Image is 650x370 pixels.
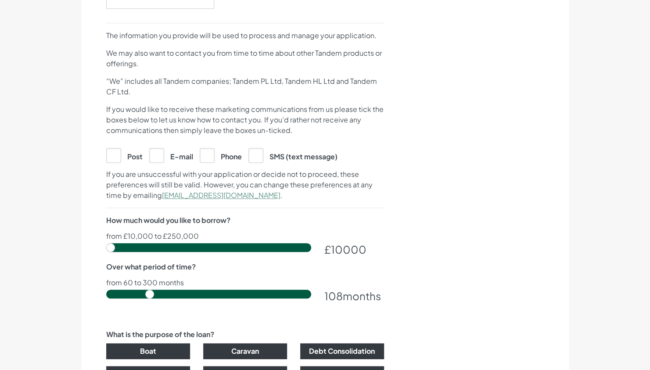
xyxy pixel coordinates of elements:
span: 108 [324,289,343,302]
label: Post [106,148,143,162]
label: E-mail [149,148,193,162]
p: We may also want to contact you from time to time about other Tandem products or offerings. [106,48,384,69]
p: The information you provide will be used to process and manage your application. [106,30,384,41]
button: Caravan [203,343,287,359]
div: £ [324,241,384,257]
label: Phone [200,148,242,162]
p: “We” includes all Tandem companies; Tandem PL Ltd, Tandem HL Ltd and Tandem CF Ltd. [106,76,384,97]
button: Debt Consolidation [300,343,384,359]
div: months [324,288,384,304]
label: Over what period of time? [106,262,196,272]
label: How much would you like to borrow? [106,215,230,226]
span: 10000 [331,243,366,256]
p: If you are unsuccessful with your application or decide not to proceed, these preferences will st... [106,169,384,201]
button: Boat [106,343,190,359]
label: What is the purpose of the loan? [106,329,214,340]
p: from £10,000 to £250,000 [106,233,384,240]
p: If you would like to receive these marketing communications from us please tick the boxes below t... [106,104,384,136]
p: from 60 to 300 months [106,279,384,286]
label: SMS (text message) [248,148,338,162]
a: [EMAIL_ADDRESS][DOMAIN_NAME] [162,190,280,200]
